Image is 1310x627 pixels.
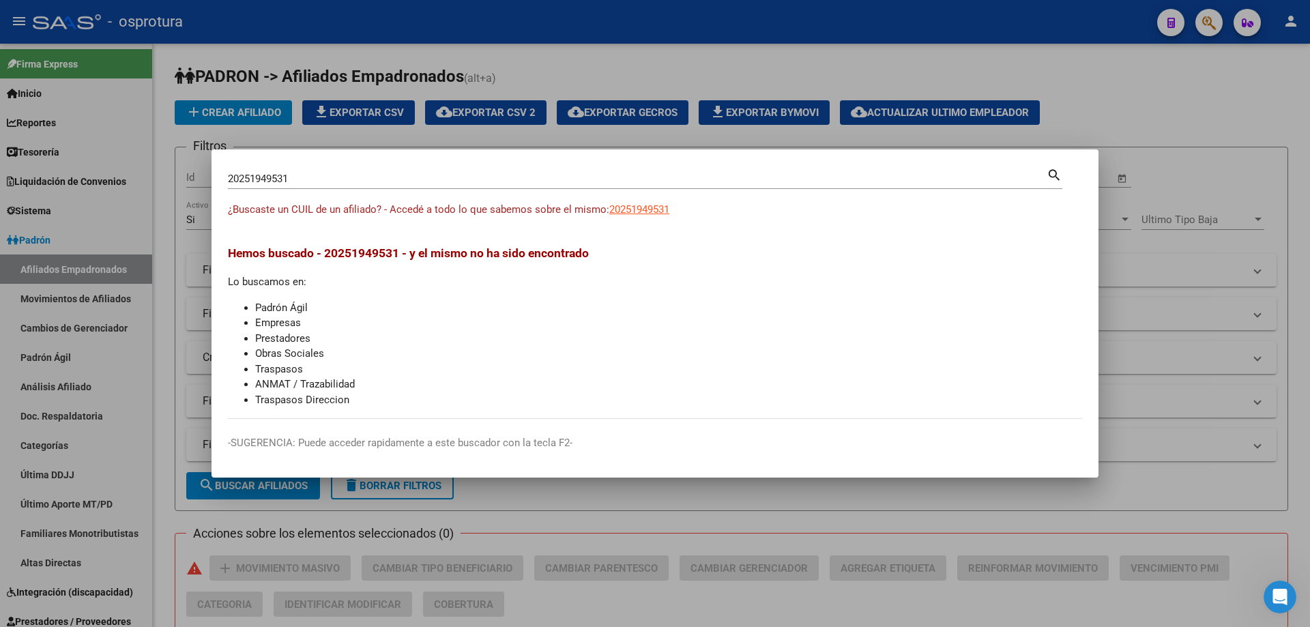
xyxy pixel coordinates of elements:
li: Empresas [255,315,1082,331]
iframe: Intercom live chat [1264,581,1296,613]
mat-icon: search [1047,166,1062,182]
div: Lo buscamos en: [228,244,1082,407]
p: -SUGERENCIA: Puede acceder rapidamente a este buscador con la tecla F2- [228,435,1082,451]
li: Padrón Ágil [255,300,1082,316]
li: Traspasos [255,362,1082,377]
span: ¿Buscaste un CUIL de un afiliado? - Accedé a todo lo que sabemos sobre el mismo: [228,203,609,216]
span: Hemos buscado - 20251949531 - y el mismo no ha sido encontrado [228,246,589,260]
li: Traspasos Direccion [255,392,1082,408]
li: Prestadores [255,331,1082,347]
li: Obras Sociales [255,346,1082,362]
li: ANMAT / Trazabilidad [255,377,1082,392]
span: 20251949531 [609,203,669,216]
